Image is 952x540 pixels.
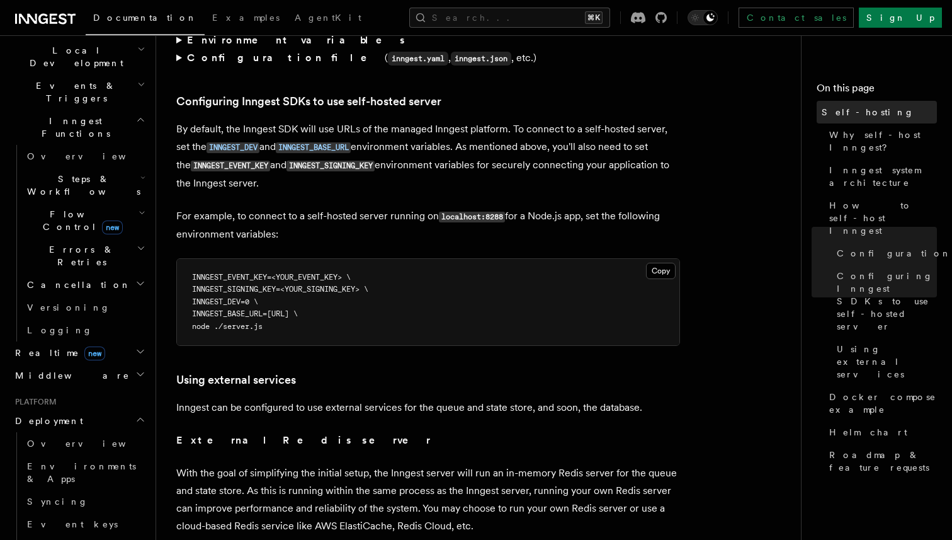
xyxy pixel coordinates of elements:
a: Self-hosting [817,101,937,124]
a: Event keys [22,513,148,536]
h4: On this page [817,81,937,101]
a: Configuring Inngest SDKs to use self-hosted server [176,93,441,110]
span: Versioning [27,302,110,313]
strong: Configuration file [187,52,385,64]
a: Overview [22,145,148,168]
button: Inngest Functions [10,110,148,145]
span: Flow Control [22,208,139,233]
span: Using external services [837,343,937,381]
code: INNGEST_EVENT_KEY [191,161,270,171]
span: Environments & Apps [27,461,136,484]
summary: Environment variables [176,32,680,49]
a: Examples [205,4,287,34]
span: Steps & Workflows [22,173,140,198]
button: Toggle dark mode [688,10,718,25]
span: Documentation [93,13,197,23]
button: Search...⌘K [409,8,610,28]
button: Cancellation [22,273,148,296]
p: With the goal of simplifying the initial setup, the Inngest server will run an in-memory Redis se... [176,464,680,535]
span: Helm chart [829,426,907,439]
code: INNGEST_BASE_URL [276,142,351,153]
span: Docker compose example [829,391,937,416]
a: Sign Up [859,8,942,28]
code: INNGEST_SIGNING_KEY [286,161,375,171]
a: Versioning [22,296,148,319]
div: Inngest Functions [10,145,148,342]
span: Realtime [10,347,105,359]
a: Helm chart [824,421,937,444]
span: Inngest Functions [10,115,136,140]
a: Syncing [22,490,148,513]
a: INNGEST_BASE_URL [276,141,351,152]
button: Events & Triggers [10,74,148,110]
span: Logging [27,325,93,335]
span: Configuring Inngest SDKs to use self-hosted server [837,270,937,333]
span: INNGEST_EVENT_KEY=<YOUR_EVENT_KEY> \ [192,273,351,282]
button: Errors & Retries [22,238,148,273]
span: Errors & Retries [22,243,137,268]
button: Middleware [10,364,148,387]
code: INNGEST_DEV [207,142,259,153]
span: Syncing [27,497,88,507]
a: Documentation [86,4,205,35]
a: Docker compose example [824,386,937,421]
span: Self-hosting [822,106,914,118]
a: Overview [22,432,148,455]
a: Logging [22,319,148,342]
span: node ./server.js [192,322,263,331]
p: By default, the Inngest SDK will use URLs of the managed Inngest platform. To connect to a self-h... [176,120,680,192]
button: Local Development [10,39,148,74]
code: inngest.yaml [388,52,448,66]
span: Event keys [27,519,118,529]
span: Overview [27,151,157,161]
code: inngest.json [451,52,511,66]
strong: Environment variables [187,34,407,46]
strong: External Redis server [176,434,431,446]
span: Overview [27,439,157,449]
span: Examples [212,13,280,23]
span: AgentKit [295,13,361,23]
a: Why self-host Inngest? [824,124,937,159]
span: Events & Triggers [10,79,137,105]
a: Contact sales [739,8,854,28]
a: Roadmap & feature requests [824,444,937,479]
span: Middleware [10,369,130,382]
p: For example, to connect to a self-hosted server running on for a Node.js app, set the following e... [176,207,680,243]
span: Cancellation [22,279,131,291]
button: Steps & Workflows [22,168,148,203]
span: Deployment [10,415,83,427]
a: Environments & Apps [22,455,148,490]
p: Inngest can be configured to use external services for the queue and state store, and soon, the d... [176,399,680,416]
a: How to self-host Inngest [824,194,937,242]
span: new [84,347,105,360]
span: Inngest system architecture [829,164,937,189]
span: Platform [10,397,57,407]
a: Configuring Inngest SDKs to use self-hosted server [832,265,937,338]
code: localhost:8288 [439,212,505,222]
kbd: ⌘K [585,11,603,24]
a: Inngest system architecture [824,159,937,194]
span: Roadmap & feature requests [829,449,937,474]
span: INNGEST_BASE_URL=[URL] \ [192,309,298,318]
a: AgentKit [287,4,369,34]
button: Deployment [10,410,148,432]
span: Configuration [837,247,951,260]
a: Configuration [832,242,937,265]
span: INNGEST_SIGNING_KEY=<YOUR_SIGNING_KEY> \ [192,285,368,294]
button: Flow Controlnew [22,203,148,238]
summary: Configuration file(inngest.yaml,inngest.json, etc.) [176,49,680,67]
span: How to self-host Inngest [829,199,937,237]
button: Copy [646,263,676,279]
span: new [102,221,123,234]
a: Using external services [176,371,296,389]
span: INNGEST_DEV=0 \ [192,297,258,306]
a: Using external services [832,338,937,386]
span: Why self-host Inngest? [829,129,937,154]
a: INNGEST_DEV [207,141,259,152]
span: Local Development [10,44,137,69]
button: Realtimenew [10,342,148,364]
